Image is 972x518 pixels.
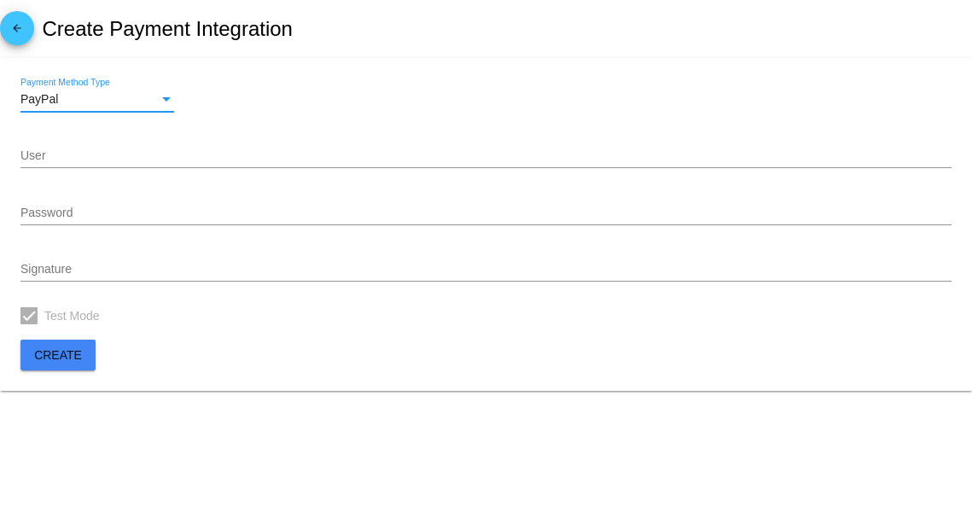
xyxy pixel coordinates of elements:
span: Test Mode [44,306,100,326]
input: User [20,149,952,163]
span: Create [34,348,82,362]
span: PayPal [20,92,58,106]
input: Signature [20,263,952,276]
mat-select: Payment Method Type [20,93,174,107]
button: Create [20,340,96,370]
mat-icon: arrow_back [7,22,27,43]
input: Password [20,207,952,220]
h2: Create Payment Integration [42,17,293,41]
